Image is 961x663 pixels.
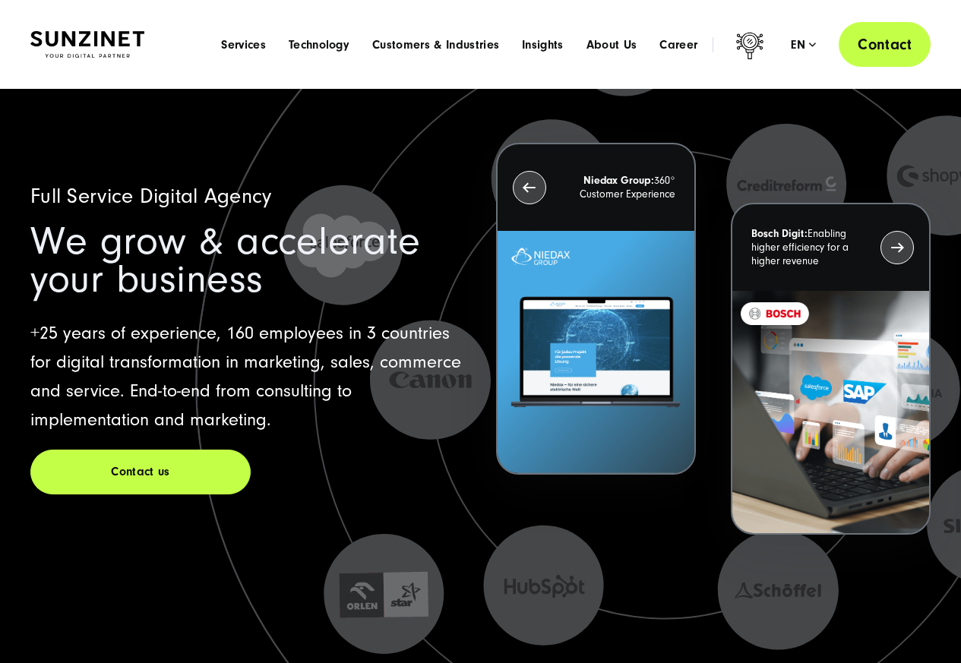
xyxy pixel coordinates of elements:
[522,37,564,52] a: Insights
[791,37,816,52] div: en
[30,450,251,494] a: Contact us
[583,175,654,187] strong: Niedax Group:
[498,231,694,473] img: Letztes Projekt von Niedax. Ein Laptop auf dem die Niedax Website geöffnet ist, auf blauem Hinter...
[30,219,421,302] span: We grow & accelerate your business
[659,37,697,52] a: Career
[555,174,675,201] p: 360° Customer Experience
[731,203,931,535] button: Bosch Digit:Enabling higher efficiency for a higher revenue recent-project_BOSCH_2024-03
[751,227,872,268] p: Enabling higher efficiency for a higher revenue
[496,143,696,475] button: Niedax Group:360° Customer Experience Letztes Projekt von Niedax. Ein Laptop auf dem die Niedax W...
[289,37,349,52] a: Technology
[221,37,266,52] a: Services
[372,37,499,52] a: Customers & Industries
[586,37,637,52] a: About Us
[732,291,929,533] img: recent-project_BOSCH_2024-03
[30,185,272,208] span: Full Service Digital Agency
[30,31,144,58] img: SUNZINET Full Service Digital Agentur
[751,228,808,240] strong: Bosch Digit:
[839,22,931,67] a: Contact
[30,319,465,434] p: +25 years of experience, 160 employees in 3 countries for digital transformation in marketing, sa...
